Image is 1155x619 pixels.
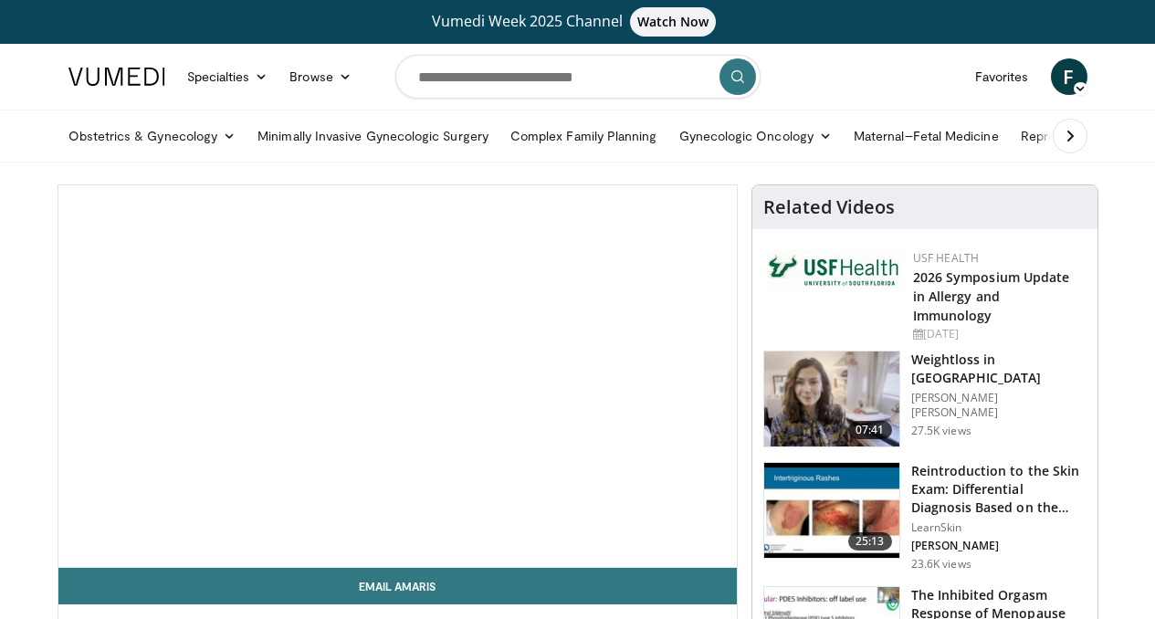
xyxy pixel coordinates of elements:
a: Obstetrics & Gynecology [58,118,247,154]
div: [DATE] [913,326,1083,342]
h3: Reintroduction to the Skin Exam: Differential Diagnosis Based on the… [911,462,1087,517]
a: Gynecologic Oncology [668,118,843,154]
a: USF Health [913,250,980,266]
img: 022c50fb-a848-4cac-a9d8-ea0906b33a1b.150x105_q85_crop-smart_upscale.jpg [764,463,899,558]
img: VuMedi Logo [68,68,165,86]
h3: Weightloss in [GEOGRAPHIC_DATA] [911,351,1087,387]
a: F [1051,58,1087,95]
a: Vumedi Week 2025 ChannelWatch Now [71,7,1085,37]
a: 07:41 Weightloss in [GEOGRAPHIC_DATA] [PERSON_NAME] [PERSON_NAME] 27.5K views [763,351,1087,447]
img: 6ba8804a-8538-4002-95e7-a8f8012d4a11.png.150x105_q85_autocrop_double_scale_upscale_version-0.2.jpg [767,250,904,290]
p: 23.6K views [911,557,971,572]
a: Specialties [176,58,279,95]
a: Browse [278,58,362,95]
a: Minimally Invasive Gynecologic Surgery [247,118,499,154]
span: Watch Now [630,7,717,37]
span: 07:41 [848,421,892,439]
a: Complex Family Planning [499,118,668,154]
a: 25:13 Reintroduction to the Skin Exam: Differential Diagnosis Based on the… LearnSkin [PERSON_NAM... [763,462,1087,572]
a: 2026 Symposium Update in Allergy and Immunology [913,268,1070,324]
video-js: Video Player [58,185,737,568]
p: LearnSkin [911,520,1087,535]
h4: Related Videos [763,196,895,218]
a: Email Amaris [58,568,737,604]
img: 9983fed1-7565-45be-8934-aef1103ce6e2.150x105_q85_crop-smart_upscale.jpg [764,351,899,446]
a: Favorites [964,58,1040,95]
p: [PERSON_NAME] [PERSON_NAME] [911,391,1087,420]
span: 25:13 [848,532,892,551]
a: Maternal–Fetal Medicine [843,118,1010,154]
input: Search topics, interventions [395,55,761,99]
p: 27.5K views [911,424,971,438]
p: [PERSON_NAME] [911,539,1087,553]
